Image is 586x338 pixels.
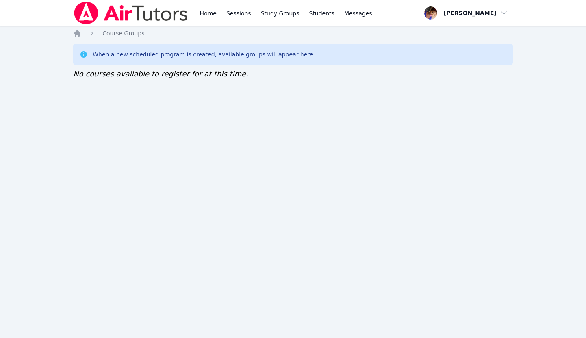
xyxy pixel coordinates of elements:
a: Course Groups [102,29,144,37]
nav: Breadcrumb [73,29,513,37]
span: Messages [344,9,372,17]
span: Course Groups [102,30,144,37]
span: No courses available to register for at this time. [73,69,248,78]
div: When a new scheduled program is created, available groups will appear here. [93,50,315,58]
img: Air Tutors [73,2,188,24]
